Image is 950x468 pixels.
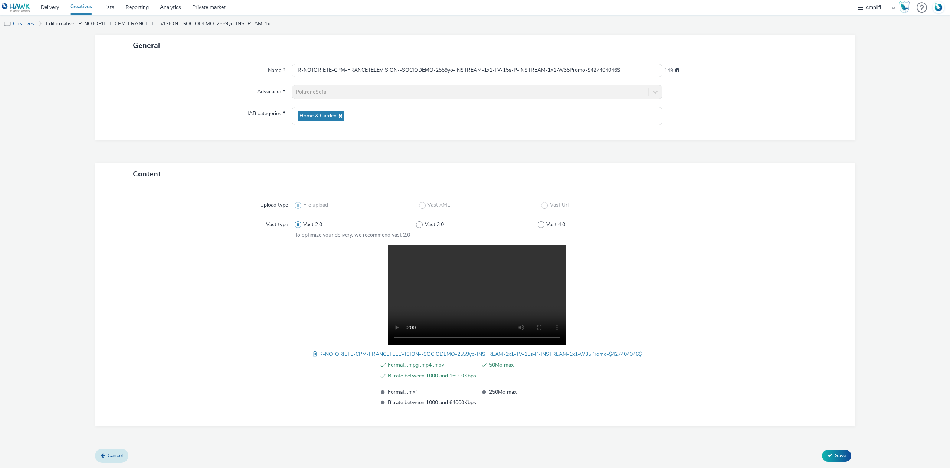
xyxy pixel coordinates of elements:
[319,351,642,358] span: R-NOTORIETE-CPM-FRANCETELEVISION--SOCIODEMO-2559yo-INSTREAM-1x1-TV-15s-P-INSTREAM-1x1-W35Promo-$4...
[835,452,846,459] span: Save
[425,221,444,228] span: Vast 3.0
[257,198,291,209] label: Upload type
[108,452,123,459] span: Cancel
[933,2,944,13] img: Account FR
[303,221,322,228] span: Vast 2.0
[388,398,476,407] span: Bitrate between 1000 and 64000Kbps
[822,450,851,462] button: Save
[133,169,161,179] span: Content
[489,361,577,370] span: 50Mo max
[133,40,160,51] span: General
[546,221,565,228] span: Vast 4.0
[265,64,288,74] label: Name *
[899,1,913,13] a: Hawk Academy
[303,201,328,209] span: File upload
[295,231,410,238] span: To optimize your delivery, we recommend vast 2.0
[263,218,291,228] label: Vast type
[427,201,450,209] span: Vast XML
[899,1,910,13] img: Hawk Academy
[42,15,280,33] a: Edit creative : R-NOTORIETE-CPM-FRANCETELEVISION--SOCIODEMO-2559yo-INSTREAM-1x1-TV-15s-P-INSTREAM...
[675,67,679,74] div: Maximum 255 characters
[489,388,577,396] span: 250Mo max
[292,64,662,77] input: Name
[388,388,476,396] span: Format: .mxf
[245,107,288,117] label: IAB categories *
[664,67,673,74] span: 149
[299,113,337,119] span: Home & Garden
[388,361,476,370] span: Format: .mpg .mp4 .mov
[95,449,128,463] a: Cancel
[388,371,476,380] span: Bitrate between 1000 and 16000Kbps
[254,85,288,95] label: Advertiser *
[4,20,11,28] img: tv
[550,201,569,209] span: Vast Url
[2,3,30,12] img: undefined Logo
